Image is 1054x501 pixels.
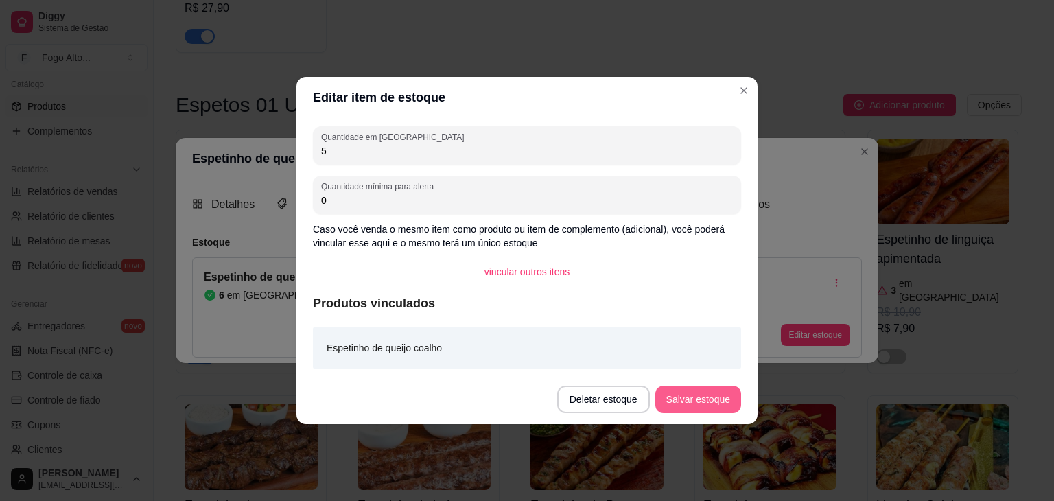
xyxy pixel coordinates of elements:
button: vincular outros itens [473,258,581,286]
label: Quantidade em [GEOGRAPHIC_DATA] [321,131,469,143]
p: Caso você venda o mesmo item como produto ou item de complemento (adicional), você poderá vincula... [313,222,741,250]
input: Quantidade mínima para alerta [321,194,733,207]
article: Espetinho de queijo coalho [327,340,442,356]
button: Salvar estoque [655,386,741,413]
article: Produtos vinculados [313,294,741,313]
header: Editar item de estoque [296,77,758,118]
label: Quantidade mínima para alerta [321,180,438,192]
input: Quantidade em estoque [321,144,733,158]
button: Close [733,80,755,102]
button: Deletar estoque [557,386,650,413]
